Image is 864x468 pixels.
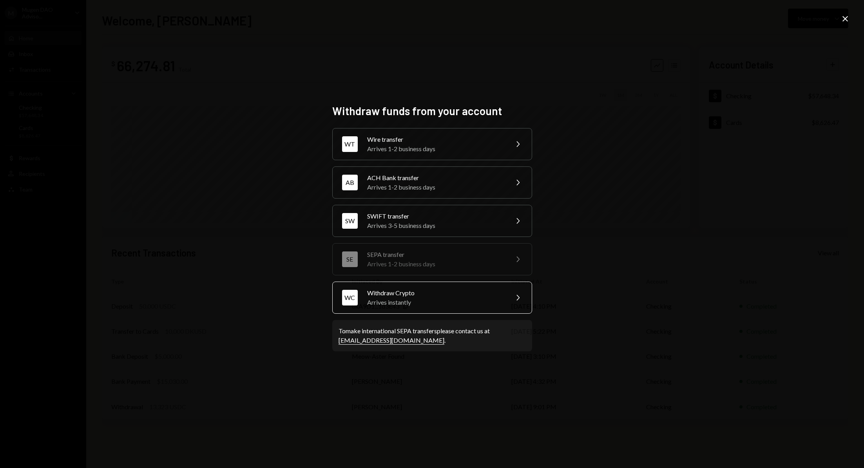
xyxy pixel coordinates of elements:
div: SEPA transfer [367,250,504,259]
div: WT [342,136,358,152]
button: WCWithdraw CryptoArrives instantly [332,282,532,314]
a: [EMAIL_ADDRESS][DOMAIN_NAME] [339,336,444,345]
div: Arrives instantly [367,298,504,307]
div: Wire transfer [367,135,504,144]
div: Arrives 1-2 business days [367,144,504,154]
div: SW [342,213,358,229]
div: Arrives 1-2 business days [367,183,504,192]
button: SWSWIFT transferArrives 3-5 business days [332,205,532,237]
div: ACH Bank transfer [367,173,504,183]
div: WC [342,290,358,305]
h2: Withdraw funds from your account [332,103,532,119]
div: SE [342,251,358,267]
button: WTWire transferArrives 1-2 business days [332,128,532,160]
div: Arrives 3-5 business days [367,221,504,230]
button: ABACH Bank transferArrives 1-2 business days [332,166,532,199]
div: Withdraw Crypto [367,288,504,298]
div: SWIFT transfer [367,211,504,221]
div: AB [342,175,358,190]
button: SESEPA transferArrives 1-2 business days [332,243,532,275]
div: To make international SEPA transfers please contact us at . [339,326,526,345]
div: Arrives 1-2 business days [367,259,504,269]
